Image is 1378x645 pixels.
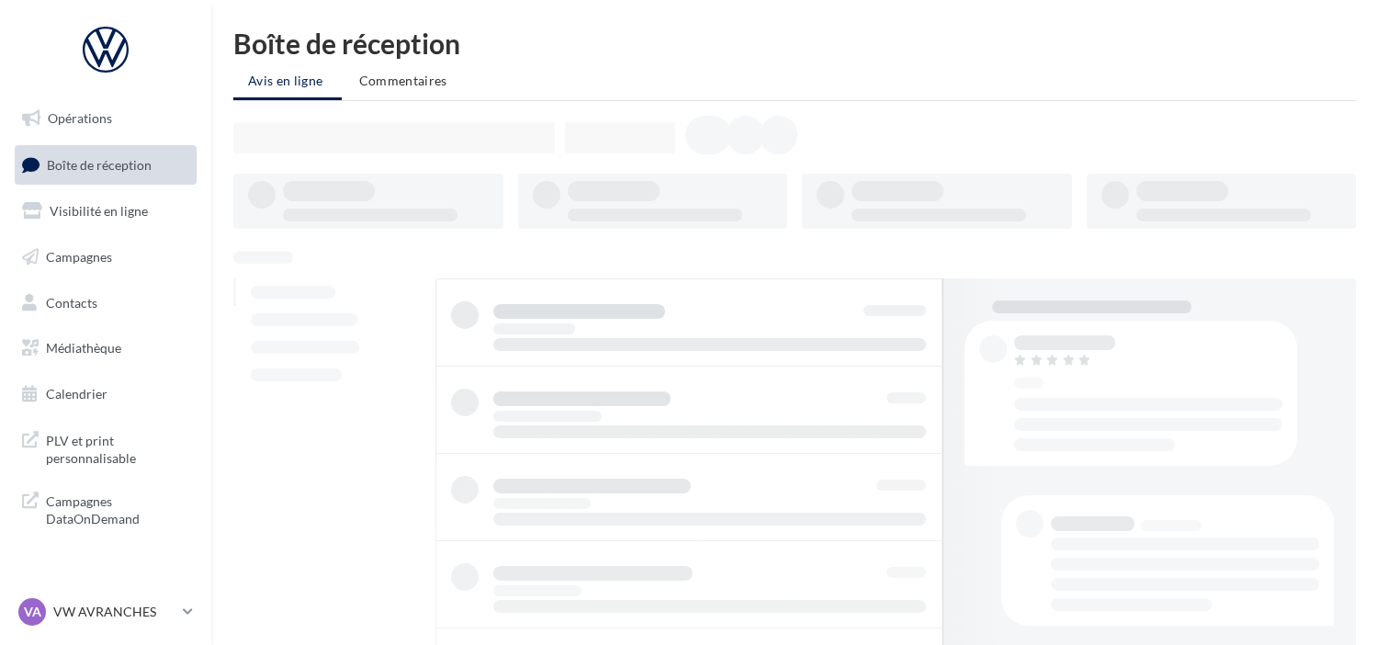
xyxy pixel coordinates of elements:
[48,110,112,126] span: Opérations
[11,421,200,475] a: PLV et print personnalisable
[46,386,107,402] span: Calendrier
[46,294,97,310] span: Contacts
[11,192,200,231] a: Visibilité en ligne
[46,428,189,468] span: PLV et print personnalisable
[11,99,200,138] a: Opérations
[11,238,200,277] a: Campagnes
[11,284,200,322] a: Contacts
[11,145,200,185] a: Boîte de réception
[46,489,189,528] span: Campagnes DataOnDemand
[24,603,41,621] span: VA
[233,29,1356,57] div: Boîte de réception
[46,340,121,356] span: Médiathèque
[53,603,175,621] p: VW AVRANCHES
[11,375,200,413] a: Calendrier
[46,249,112,265] span: Campagnes
[11,329,200,368] a: Médiathèque
[47,156,152,172] span: Boîte de réception
[359,73,447,88] span: Commentaires
[50,203,148,219] span: Visibilité en ligne
[11,481,200,536] a: Campagnes DataOnDemand
[15,594,197,629] a: VA VW AVRANCHES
